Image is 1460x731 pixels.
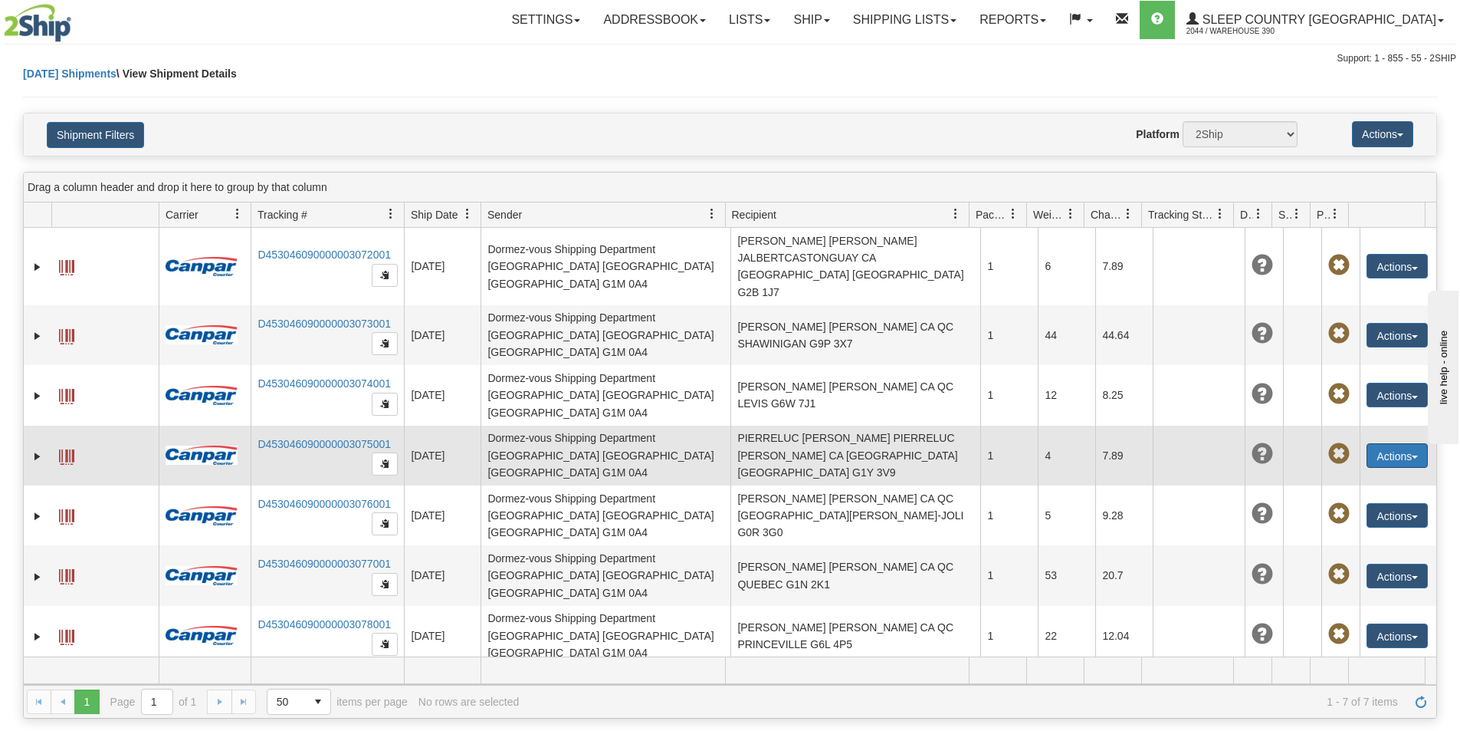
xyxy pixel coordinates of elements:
span: Pickup Not Assigned [1328,323,1350,344]
button: Actions [1352,121,1413,147]
td: 6 [1038,228,1095,305]
input: Page 1 [142,690,172,714]
a: Expand [30,629,45,644]
a: Carrier filter column settings [225,201,251,227]
img: 14 - Canpar [166,386,238,405]
td: [DATE] [404,228,481,305]
span: Pickup Not Assigned [1328,564,1350,585]
td: 1 [980,606,1038,666]
a: D453046090000003075001 [258,438,391,450]
a: Label [59,253,74,278]
span: Unknown [1252,624,1273,645]
td: 12.04 [1095,606,1153,666]
td: Dormez-vous Shipping Department [GEOGRAPHIC_DATA] [GEOGRAPHIC_DATA] [GEOGRAPHIC_DATA] G1M 0A4 [481,365,730,425]
button: Copy to clipboard [372,453,398,476]
a: Lists [717,1,782,39]
span: \ View Shipment Details [116,68,237,80]
a: Recipient filter column settings [943,201,969,227]
span: Pickup Not Assigned [1328,255,1350,276]
span: Pickup Not Assigned [1328,443,1350,465]
td: 44 [1038,305,1095,365]
span: Tracking # [258,207,307,222]
a: Shipping lists [842,1,968,39]
img: 14 - Canpar [166,506,238,525]
span: select [306,690,330,714]
a: Delivery Status filter column settings [1245,201,1271,227]
td: Dormez-vous Shipping Department [GEOGRAPHIC_DATA] [GEOGRAPHIC_DATA] [GEOGRAPHIC_DATA] G1M 0A4 [481,606,730,666]
a: D453046090000003076001 [258,498,391,510]
span: Unknown [1252,564,1273,585]
button: Actions [1366,254,1428,278]
iframe: chat widget [1425,287,1458,443]
button: Copy to clipboard [372,332,398,355]
span: Carrier [166,207,198,222]
td: [DATE] [404,486,481,545]
img: 14 - Canpar [166,325,238,344]
span: Page 1 [74,690,99,714]
span: Shipment Issues [1278,207,1291,222]
a: Label [59,443,74,467]
a: Label [59,562,74,587]
span: Packages [976,207,1008,222]
td: 12 [1038,365,1095,425]
label: Platform [1136,127,1179,142]
td: 1 [980,365,1038,425]
button: Actions [1366,564,1428,588]
td: PIERRELUC [PERSON_NAME] PIERRELUC [PERSON_NAME] CA [GEOGRAPHIC_DATA] [GEOGRAPHIC_DATA] G1Y 3V9 [730,426,980,486]
a: [DATE] Shipments [23,68,116,80]
td: [PERSON_NAME] [PERSON_NAME] CA QC PRINCEVILLE G6L 4P5 [730,606,980,666]
div: live help - online [11,13,142,25]
span: Pickup Not Assigned [1328,503,1350,525]
button: Actions [1366,624,1428,648]
img: 14 - Canpar [166,626,238,645]
a: Label [59,382,74,407]
a: Settings [500,1,592,39]
button: Copy to clipboard [372,633,398,656]
td: 22 [1038,606,1095,666]
img: 14 - Canpar [166,257,238,276]
a: Charge filter column settings [1115,201,1141,227]
button: Copy to clipboard [372,393,398,416]
a: Weight filter column settings [1058,201,1084,227]
td: 7.89 [1095,228,1153,305]
span: Sleep Country [GEOGRAPHIC_DATA] [1199,13,1436,26]
td: 1 [980,426,1038,486]
td: [DATE] [404,305,481,365]
span: Unknown [1252,255,1273,276]
td: [DATE] [404,606,481,666]
span: 1 - 7 of 7 items [530,696,1398,708]
a: Expand [30,388,45,403]
span: Pickup Not Assigned [1328,384,1350,405]
a: D453046090000003077001 [258,558,391,570]
button: Actions [1366,443,1428,468]
span: Unknown [1252,323,1273,344]
span: Page of 1 [110,689,197,715]
span: 50 [277,694,297,710]
a: Shipment Issues filter column settings [1284,201,1310,227]
td: 20.7 [1095,545,1153,605]
div: No rows are selected [418,696,520,708]
td: 44.64 [1095,305,1153,365]
td: 1 [980,305,1038,365]
img: logo2044.jpg [4,4,71,42]
td: 1 [980,545,1038,605]
td: 53 [1038,545,1095,605]
span: Charge [1091,207,1123,222]
td: 1 [980,486,1038,545]
span: 2044 / Warehouse 390 [1186,24,1301,39]
span: Recipient [732,207,776,222]
button: Copy to clipboard [372,512,398,535]
button: Shipment Filters [47,122,144,148]
a: Expand [30,449,45,464]
td: [DATE] [404,545,481,605]
button: Copy to clipboard [372,264,398,287]
button: Actions [1366,323,1428,347]
a: Refresh [1409,690,1433,714]
span: Pickup Not Assigned [1328,624,1350,645]
span: items per page [267,689,408,715]
span: Unknown [1252,503,1273,525]
td: [PERSON_NAME] [PERSON_NAME] CA QC LEVIS G6W 7J1 [730,365,980,425]
img: 14 - Canpar [166,446,238,465]
span: Page sizes drop down [267,689,331,715]
div: Support: 1 - 855 - 55 - 2SHIP [4,52,1456,65]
